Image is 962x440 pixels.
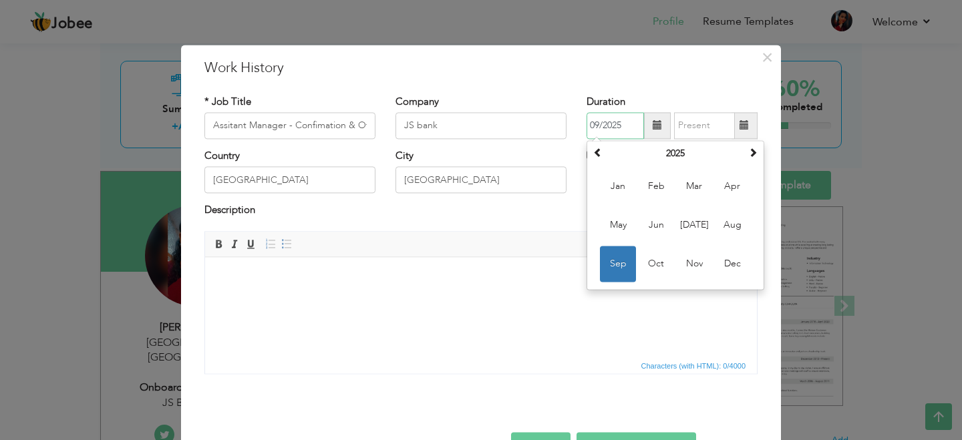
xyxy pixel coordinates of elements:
a: Insert/Remove Numbered List [263,236,278,251]
span: Previous Year [593,148,603,157]
th: Select Year [606,144,745,164]
span: Next Year [748,148,758,157]
label: Country [204,149,240,163]
a: Italic [227,236,242,251]
span: [DATE] [676,207,712,243]
a: Underline [243,236,258,251]
span: Mar [676,168,712,204]
span: Aug [714,207,750,243]
h3: Work History [204,58,758,78]
iframe: Rich Text Editor, workEditor [205,257,757,357]
label: Description [204,204,255,218]
span: Jan [600,168,636,204]
div: Statistics [639,360,750,372]
button: Close [756,47,778,68]
a: Insert/Remove Bulleted List [279,236,294,251]
span: Jun [638,207,674,243]
span: Oct [638,246,674,282]
label: City [395,149,414,163]
input: Present [674,112,735,139]
span: Apr [714,168,750,204]
label: Company [395,95,439,109]
label: Duration [587,95,625,109]
span: Dec [714,246,750,282]
span: Feb [638,168,674,204]
label: * Job Title [204,95,251,109]
input: From [587,112,644,139]
span: Nov [676,246,712,282]
span: Characters (with HTML): 0/4000 [639,360,749,372]
span: May [600,207,636,243]
a: Bold [211,236,226,251]
span: × [762,45,773,69]
span: Sep [600,246,636,282]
